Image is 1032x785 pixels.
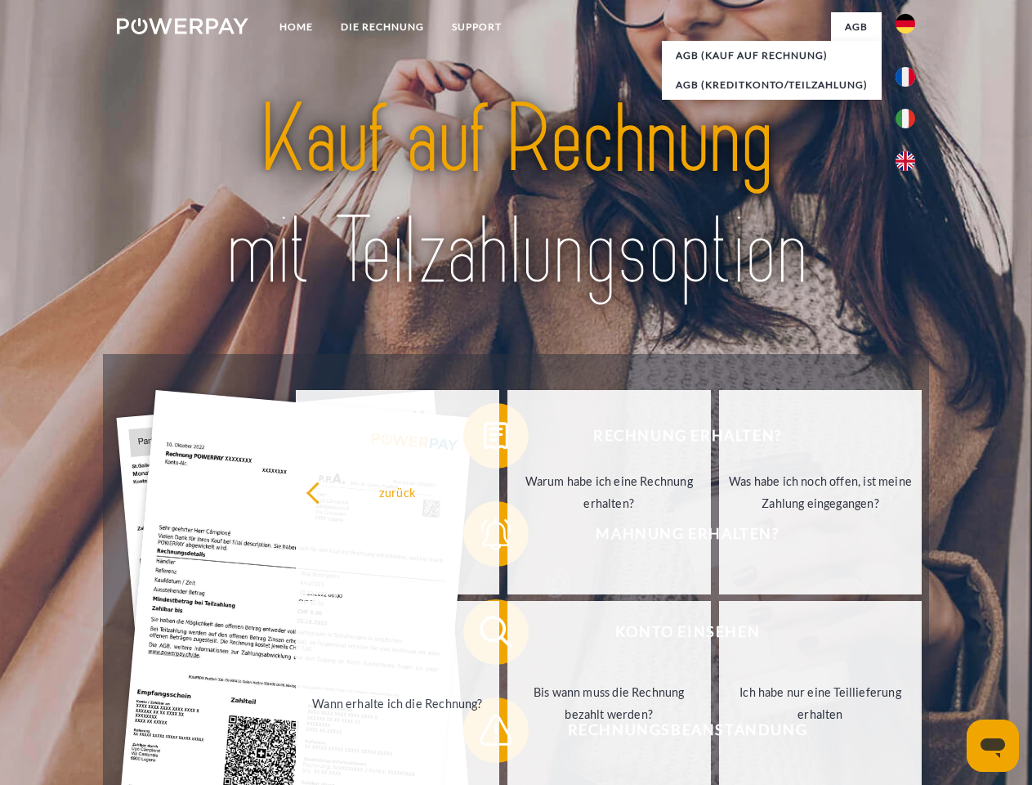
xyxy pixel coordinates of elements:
[896,151,915,171] img: en
[438,12,516,42] a: SUPPORT
[662,41,882,70] a: AGB (Kauf auf Rechnung)
[896,109,915,128] img: it
[517,681,701,725] div: Bis wann muss die Rechnung bezahlt werden?
[896,14,915,34] img: de
[327,12,438,42] a: DIE RECHNUNG
[306,692,489,714] div: Wann erhalte ich die Rechnung?
[517,470,701,514] div: Warum habe ich eine Rechnung erhalten?
[729,681,913,725] div: Ich habe nur eine Teillieferung erhalten
[967,720,1019,772] iframe: Schaltfläche zum Öffnen des Messaging-Fensters
[662,70,882,100] a: AGB (Kreditkonto/Teilzahlung)
[156,78,876,313] img: title-powerpay_de.svg
[831,12,882,42] a: agb
[719,390,923,594] a: Was habe ich noch offen, ist meine Zahlung eingegangen?
[266,12,327,42] a: Home
[729,470,913,514] div: Was habe ich noch offen, ist meine Zahlung eingegangen?
[117,18,248,34] img: logo-powerpay-white.svg
[306,481,489,503] div: zurück
[896,67,915,87] img: fr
